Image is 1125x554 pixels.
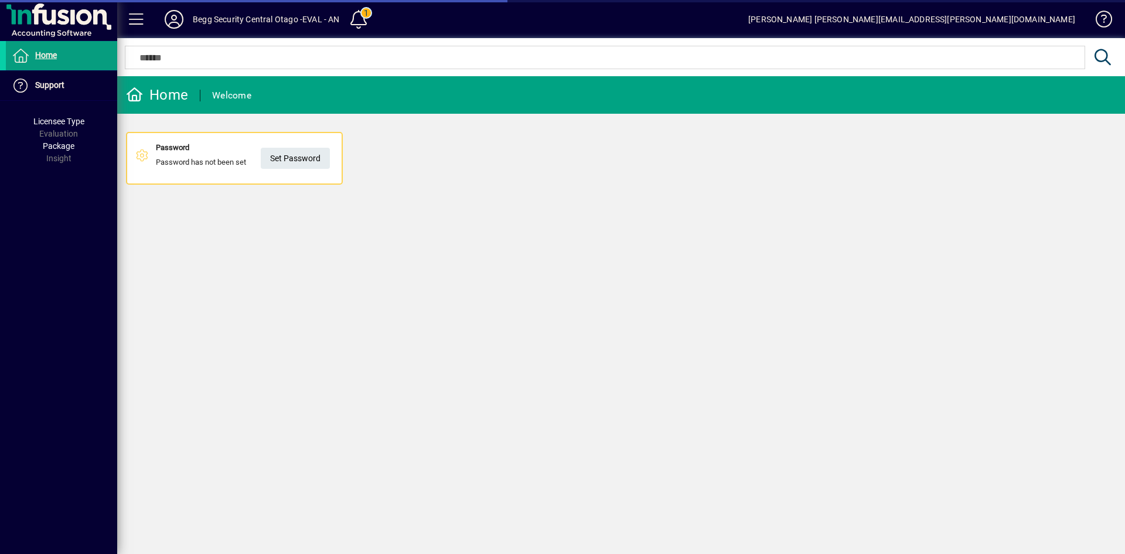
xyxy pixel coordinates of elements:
[270,149,321,168] span: Set Password
[33,117,84,126] span: Licensee Type
[35,80,64,90] span: Support
[126,86,188,104] div: Home
[156,142,246,154] div: Password
[1087,2,1110,40] a: Knowledge Base
[35,50,57,60] span: Home
[156,142,246,175] div: Password has not been set
[6,71,117,100] a: Support
[155,9,193,30] button: Profile
[212,86,251,105] div: Welcome
[193,10,340,29] div: Begg Security Central Otago -EVAL - AN
[43,141,74,151] span: Package
[748,10,1075,29] div: [PERSON_NAME] [PERSON_NAME][EMAIL_ADDRESS][PERSON_NAME][DOMAIN_NAME]
[261,148,330,169] a: Set Password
